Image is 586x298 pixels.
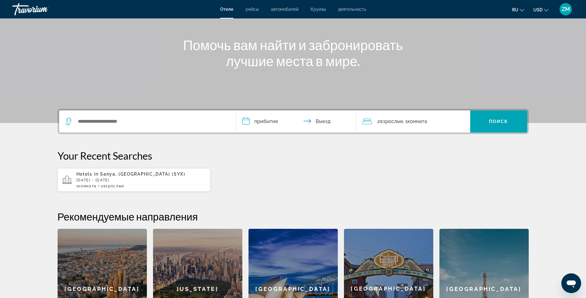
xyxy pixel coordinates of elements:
h1: Помочь вам найти и забронировать лучшие места в мире. [178,37,409,69]
button: Check in and out dates [236,110,356,133]
span: 2 [377,117,403,126]
a: автомобилей [271,7,298,12]
span: Поиск [489,119,508,124]
span: Взрослые [380,118,403,124]
button: User Menu [558,3,574,16]
span: Взрослые [103,184,124,188]
a: деятельность [338,7,366,12]
div: Search widget [59,110,527,133]
a: Travorium [12,1,74,17]
span: Комната [407,118,427,124]
a: Отели [220,7,233,12]
span: USD [533,7,543,12]
a: рейсы [246,7,259,12]
p: [DATE] - [DATE] [76,178,206,182]
button: Поиск [470,110,527,133]
button: Travelers: 2 adults, 0 children [356,110,470,133]
button: Hotels in Sanya, [GEOGRAPHIC_DATA] (SYX)[DATE] - [DATE]1Комната2Взрослые [58,168,211,192]
button: Change language [512,5,524,14]
p: Your Recent Searches [58,149,529,162]
span: 1 [76,184,97,188]
span: 2 [101,184,124,188]
span: Комната [78,184,97,188]
span: , 1 [403,117,427,126]
span: ZM [562,6,570,12]
span: ru [512,7,518,12]
a: Круизы [311,7,326,12]
span: Hotels in [76,172,99,177]
button: Change currency [533,5,548,14]
h2: Рекомендуемые направления [58,210,529,223]
iframe: Кнопка запуска окна обмена сообщениями [561,273,581,293]
span: Sanya, [GEOGRAPHIC_DATA] (SYX) [100,172,185,177]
